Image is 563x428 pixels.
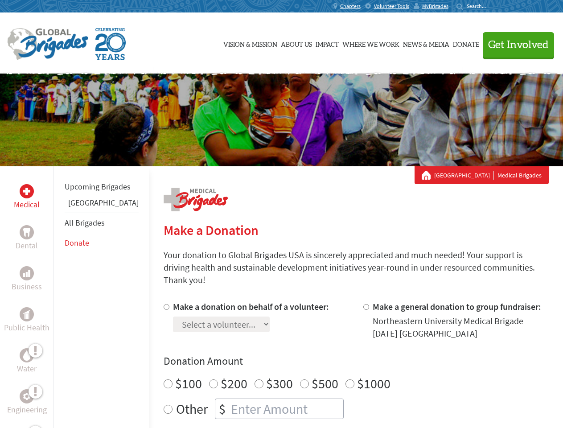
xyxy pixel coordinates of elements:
p: Dental [16,239,38,252]
label: $100 [175,375,202,392]
img: logo-medical.png [164,188,228,211]
div: Engineering [20,389,34,403]
img: Water [23,350,30,360]
div: $ [215,399,229,419]
div: Northeastern University Medical Brigade [DATE] [GEOGRAPHIC_DATA] [373,315,549,340]
a: Donate [65,238,89,248]
div: Water [20,348,34,362]
a: EngineeringEngineering [7,389,47,416]
label: Make a general donation to group fundraiser: [373,301,541,312]
a: [GEOGRAPHIC_DATA] [434,171,494,180]
div: Business [20,266,34,280]
img: Business [23,270,30,277]
a: DentalDental [16,225,38,252]
label: Other [176,399,208,419]
a: Donate [453,21,479,66]
button: Get Involved [483,32,554,58]
p: Medical [14,198,40,211]
img: Global Brigades Celebrating 20 Years [95,28,126,60]
h2: Make a Donation [164,222,549,238]
label: $1000 [357,375,390,392]
p: Engineering [7,403,47,416]
a: MedicalMedical [14,184,40,211]
a: About Us [281,21,312,66]
p: Public Health [4,321,49,334]
li: All Brigades [65,213,139,233]
span: MyBrigades [422,3,448,10]
img: Public Health [23,310,30,319]
img: Engineering [23,393,30,400]
a: News & Media [403,21,449,66]
div: Dental [20,225,34,239]
a: All Brigades [65,218,105,228]
a: [GEOGRAPHIC_DATA] [68,198,139,208]
label: $300 [266,375,293,392]
li: Donate [65,233,139,253]
a: BusinessBusiness [12,266,42,293]
label: Make a donation on behalf of a volunteer: [173,301,329,312]
input: Enter Amount [229,399,343,419]
li: Panama [65,197,139,213]
img: Global Brigades Logo [7,28,88,60]
a: Vision & Mission [223,21,277,66]
p: Business [12,280,42,293]
img: Dental [23,228,30,236]
label: $200 [221,375,247,392]
a: Public HealthPublic Health [4,307,49,334]
div: Medical Brigades [422,171,542,180]
p: Water [17,362,37,375]
span: Chapters [340,3,361,10]
span: Get Involved [488,40,549,50]
h4: Donation Amount [164,354,549,368]
input: Search... [467,3,492,9]
label: $500 [312,375,338,392]
p: Your donation to Global Brigades USA is sincerely appreciated and much needed! Your support is dr... [164,249,549,286]
div: Public Health [20,307,34,321]
img: Medical [23,188,30,195]
div: Medical [20,184,34,198]
a: Where We Work [342,21,399,66]
li: Upcoming Brigades [65,177,139,197]
a: WaterWater [17,348,37,375]
a: Impact [316,21,339,66]
span: Volunteer Tools [374,3,409,10]
a: Upcoming Brigades [65,181,131,192]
